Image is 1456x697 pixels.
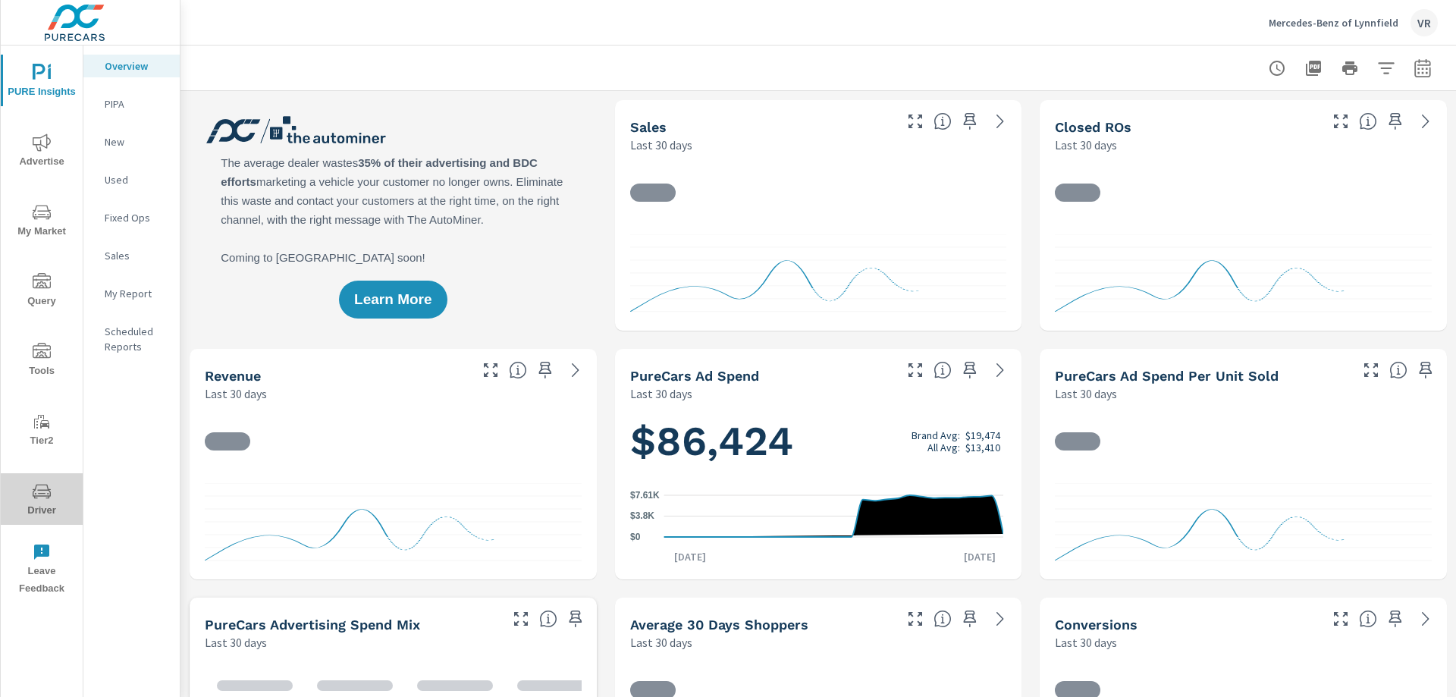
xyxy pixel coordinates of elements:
button: Make Fullscreen [1329,109,1353,133]
span: Save this to your personalized report [1383,607,1407,631]
div: Scheduled Reports [83,320,180,358]
button: Make Fullscreen [903,109,927,133]
button: Make Fullscreen [903,607,927,631]
span: Tools [5,343,78,380]
span: Save this to your personalized report [958,109,982,133]
span: Total cost of media for all PureCars channels for the selected dealership group over the selected... [934,361,952,379]
span: Driver [5,482,78,520]
div: Sales [83,244,180,267]
p: Last 30 days [630,385,692,403]
div: New [83,130,180,153]
span: Total sales revenue over the selected date range. [Source: This data is sourced from the dealer’s... [509,361,527,379]
span: Save this to your personalized report [1383,109,1407,133]
h5: Conversions [1055,617,1137,633]
span: Tier2 [5,413,78,450]
span: Average cost of advertising per each vehicle sold at the dealer over the selected date range. The... [1389,361,1407,379]
h5: PureCars Ad Spend [630,368,759,384]
span: Leave Feedback [5,543,78,598]
span: Save this to your personalized report [1414,358,1438,382]
p: [DATE] [953,549,1006,564]
p: Last 30 days [205,385,267,403]
span: Query [5,273,78,310]
p: Mercedes-Benz of Lynnfield [1269,16,1398,30]
p: Sales [105,248,168,263]
span: Save this to your personalized report [563,607,588,631]
h5: Sales [630,119,667,135]
div: VR [1410,9,1438,36]
h5: PureCars Ad Spend Per Unit Sold [1055,368,1279,384]
a: See more details in report [1414,607,1438,631]
span: A rolling 30 day total of daily Shoppers on the dealership website, averaged over the selected da... [934,610,952,628]
button: Select Date Range [1407,53,1438,83]
button: Make Fullscreen [1359,358,1383,382]
a: See more details in report [988,607,1012,631]
p: All Avg: [927,441,960,454]
span: Save this to your personalized report [958,607,982,631]
span: The number of dealer-specified goals completed by a visitor. [Source: This data is provided by th... [1359,610,1377,628]
p: Used [105,172,168,187]
button: Make Fullscreen [479,358,503,382]
div: PIPA [83,93,180,115]
span: Advertise [5,133,78,171]
a: See more details in report [1414,109,1438,133]
p: Last 30 days [1055,136,1117,154]
span: Save this to your personalized report [958,358,982,382]
p: New [105,134,168,149]
button: "Export Report to PDF" [1298,53,1329,83]
h5: PureCars Advertising Spend Mix [205,617,420,633]
p: Last 30 days [630,633,692,651]
span: Save this to your personalized report [533,358,557,382]
button: Learn More [339,281,447,319]
p: $13,410 [965,441,1000,454]
div: My Report [83,282,180,305]
p: Scheduled Reports [105,324,168,354]
span: Number of Repair Orders Closed by the selected dealership group over the selected time range. [So... [1359,112,1377,130]
span: Learn More [354,293,431,306]
button: Make Fullscreen [903,358,927,382]
p: Overview [105,58,168,74]
p: Last 30 days [205,633,267,651]
span: Number of vehicles sold by the dealership over the selected date range. [Source: This data is sou... [934,112,952,130]
button: Make Fullscreen [509,607,533,631]
div: Fixed Ops [83,206,180,229]
div: nav menu [1,46,83,604]
span: This table looks at how you compare to the amount of budget you spend per channel as opposed to y... [539,610,557,628]
h5: Closed ROs [1055,119,1131,135]
p: Fixed Ops [105,210,168,225]
p: PIPA [105,96,168,111]
p: Last 30 days [630,136,692,154]
button: Apply Filters [1371,53,1401,83]
a: See more details in report [988,358,1012,382]
a: See more details in report [563,358,588,382]
div: Overview [83,55,180,77]
h5: Average 30 Days Shoppers [630,617,808,633]
a: See more details in report [988,109,1012,133]
p: Brand Avg: [912,429,960,441]
h1: $86,424 [630,416,1007,467]
span: My Market [5,203,78,240]
button: Make Fullscreen [1329,607,1353,631]
text: $3.8K [630,511,654,522]
button: Print Report [1335,53,1365,83]
p: [DATE] [664,549,717,564]
span: PURE Insights [5,64,78,101]
p: $19,474 [965,429,1000,441]
h5: Revenue [205,368,261,384]
p: Last 30 days [1055,385,1117,403]
p: Last 30 days [1055,633,1117,651]
text: $7.61K [630,490,660,501]
p: My Report [105,286,168,301]
div: Used [83,168,180,191]
text: $0 [630,532,641,542]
